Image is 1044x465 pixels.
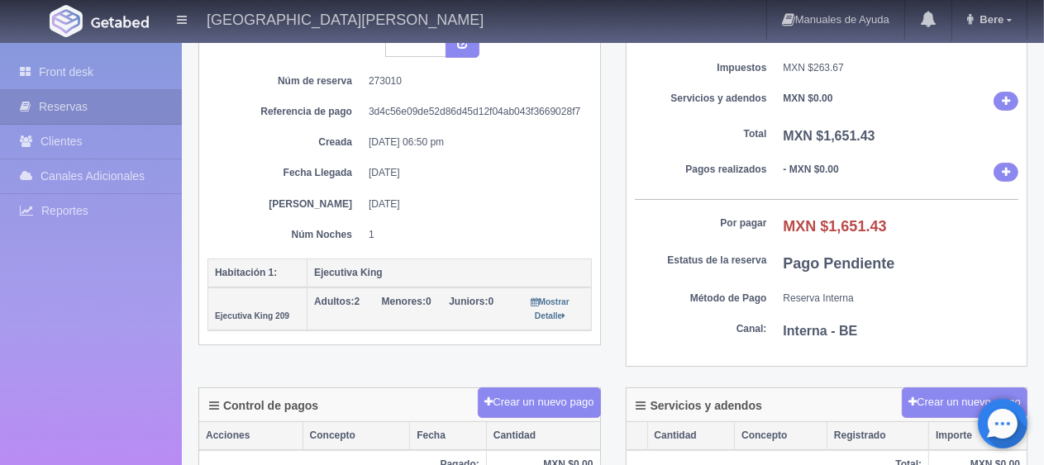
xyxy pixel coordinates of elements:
[220,105,352,119] dt: Referencia de pago
[369,74,579,88] dd: 273010
[303,422,410,450] th: Concepto
[382,296,426,307] strong: Menores:
[314,296,360,307] span: 2
[975,13,1003,26] span: Bere
[369,228,579,242] dd: 1
[486,422,599,450] th: Cantidad
[91,16,149,28] img: Getabed
[635,127,767,141] dt: Total
[220,135,352,149] dt: Creada
[220,197,352,211] dt: [PERSON_NAME]
[784,324,858,338] b: Interna - BE
[369,135,579,149] dd: [DATE] 06:50 pm
[784,255,895,272] b: Pago Pendiente
[369,166,579,180] dd: [DATE]
[635,254,767,268] dt: Estatus de la reserva
[369,197,579,211] dd: [DATE]
[929,422,1027,450] th: Importe
[635,163,767,177] dt: Pagos realizados
[215,267,277,278] b: Habitación 1:
[199,422,303,450] th: Acciones
[220,228,352,242] dt: Núm Noches
[410,422,487,450] th: Fecha
[647,422,735,450] th: Cantidad
[784,164,839,175] b: - MXN $0.00
[369,105,579,119] dd: 3d4c56e09de52d86d45d12f04ab043f3669028f7
[207,8,484,29] h4: [GEOGRAPHIC_DATA][PERSON_NAME]
[635,92,767,106] dt: Servicios y adendos
[449,296,493,307] span: 0
[784,129,875,143] b: MXN $1,651.43
[449,296,488,307] strong: Juniors:
[215,311,289,320] small: Ejecutiva King 209
[478,387,600,418] button: Crear un nuevo pago
[902,387,1027,418] button: Crear un nuevo cargo
[784,93,833,104] b: MXN $0.00
[209,400,318,412] h4: Control de pagos
[784,61,1019,75] dd: MXN $263.67
[220,166,352,180] dt: Fecha Llegada
[735,422,827,450] th: Concepto
[307,259,592,287] th: Ejecutiva King
[784,218,887,235] b: MXN $1,651.43
[635,322,767,336] dt: Canal:
[635,61,767,75] dt: Impuestos
[636,400,762,412] h4: Servicios y adendos
[532,296,570,321] a: Mostrar Detalle
[220,74,352,88] dt: Núm de reserva
[635,292,767,306] dt: Método de Pago
[635,216,767,230] dt: Por pagar
[50,5,83,37] img: Getabed
[382,296,431,307] span: 0
[784,292,1019,306] dd: Reserva Interna
[314,296,355,307] strong: Adultos:
[532,297,570,320] small: Mostrar Detalle
[827,422,928,450] th: Registrado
